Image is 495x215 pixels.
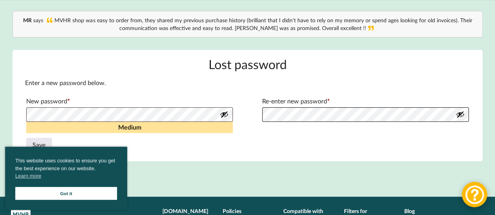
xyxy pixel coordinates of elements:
a: cookies - Learn more [15,172,41,180]
button: Show password [456,110,464,119]
button: Save [26,138,52,152]
label: New password [26,95,233,107]
b: Policies [223,208,241,214]
b: MR [23,17,32,23]
h1: Lost password [25,56,470,72]
span: This website uses cookies to ensure you get the best experience on our website. [15,157,117,182]
i: says [33,17,43,23]
button: Show password [220,110,229,119]
b: Blog [404,208,415,214]
p: Enter a new password below. [25,78,470,87]
div: Medium [26,122,233,133]
div: cookieconsent [5,147,127,210]
b: Filters for [344,208,367,214]
b: [DOMAIN_NAME] [162,208,208,214]
div: MVHR shop was easy to order from, they shared my previous purchase history (brilliant that I didn... [21,16,475,32]
b: Compatible with [283,208,323,214]
a: Got it cookie [15,187,117,200]
label: Re-enter new password [262,95,469,107]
